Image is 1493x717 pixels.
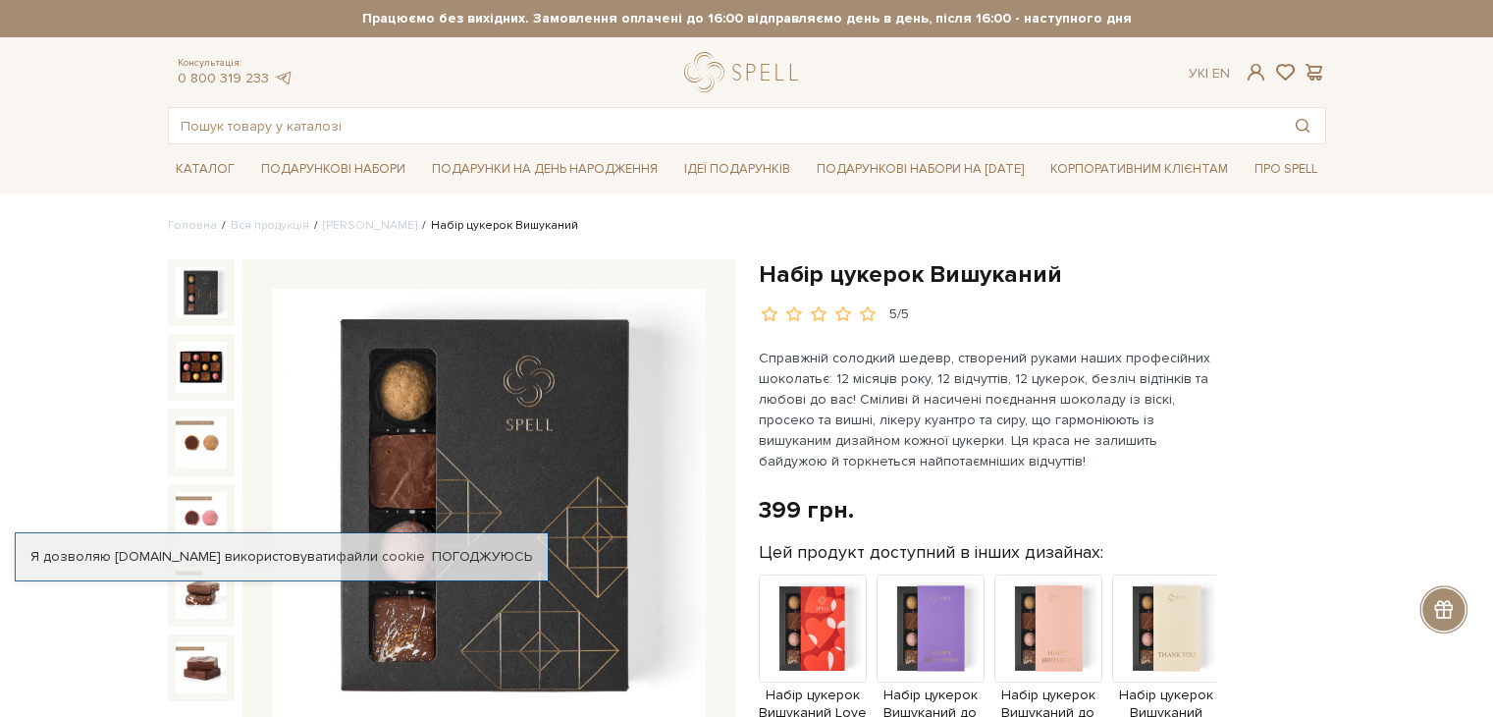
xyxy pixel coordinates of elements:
[424,154,666,185] a: Подарунки на День народження
[676,154,798,185] a: Ідеї подарунків
[168,154,242,185] a: Каталог
[809,152,1032,186] a: Подарункові набори на [DATE]
[16,548,548,566] div: Я дозволяю [DOMAIN_NAME] використовувати
[994,575,1102,683] img: Продукт
[759,575,867,683] img: Продукт
[178,57,293,70] span: Консультація:
[877,575,985,683] img: Продукт
[1042,152,1236,186] a: Корпоративним клієнтам
[176,267,227,318] img: Набір цукерок Вишуканий
[684,52,807,92] a: logo
[1247,154,1325,185] a: Про Spell
[176,642,227,693] img: Набір цукерок Вишуканий
[759,259,1326,290] h1: Набір цукерок Вишуканий
[1205,65,1208,82] span: |
[168,218,217,233] a: Головна
[323,218,417,233] a: [PERSON_NAME]
[178,70,269,86] a: 0 800 319 233
[889,305,909,324] div: 5/5
[759,541,1103,564] label: Цей продукт доступний в інших дизайнах:
[1112,575,1220,683] img: Продукт
[1189,65,1230,83] div: Ук
[253,154,413,185] a: Подарункові набори
[759,495,854,525] div: 399 грн.
[274,70,293,86] a: telegram
[176,342,227,393] img: Набір цукерок Вишуканий
[176,416,227,468] img: Набір цукерок Вишуканий
[417,217,578,235] li: Набір цукерок Вишуканий
[1280,108,1325,143] button: Пошук товару у каталозі
[336,548,425,565] a: файли cookie
[432,548,532,566] a: Погоджуюсь
[1212,65,1230,82] a: En
[169,108,1280,143] input: Пошук товару у каталозі
[759,348,1219,471] p: Справжній солодкий шедевр, створений руками наших професійних шоколатьє: 12 місяців року, 12 відч...
[176,567,227,618] img: Набір цукерок Вишуканий
[168,10,1326,28] strong: Працюємо без вихідних. Замовлення оплачені до 16:00 відправляємо день в день, після 16:00 - насту...
[176,492,227,543] img: Набір цукерок Вишуканий
[231,218,309,233] a: Вся продукція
